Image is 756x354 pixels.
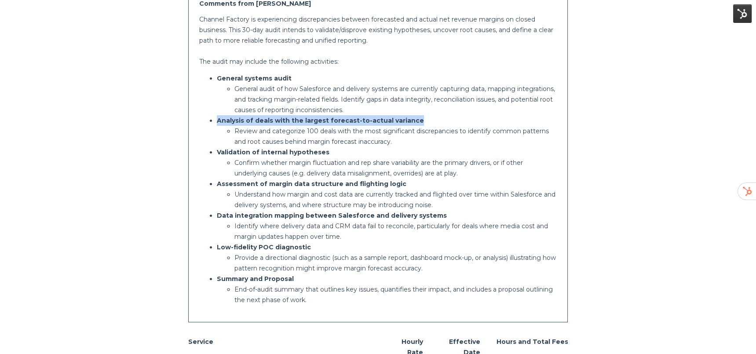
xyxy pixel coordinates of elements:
[234,252,557,274] p: Provide a directional diagnostic (such as a sample report, dashboard mock-up, or analysis) illust...
[234,126,557,147] p: Review and categorize 100 deals with the most significant discrepancies to identify common patter...
[234,189,557,210] p: Understand how margin and cost data are currently tracked and flighted over time within Salesforc...
[217,148,329,156] strong: Validation of internal hypotheses
[199,56,557,67] p: The audit may include the following activities:
[217,117,424,124] strong: Analysis of deals with the largest forecast-to-actual variance
[217,74,292,82] strong: General systems audit
[217,243,311,251] strong: Low-fidelity POC diagnostic
[733,4,752,23] img: HubSpot Tools Menu Toggle
[234,284,557,305] p: End-of-audit summary that outlines key issues, quantifies their impact, and includes a proposal o...
[234,221,557,242] p: Identify where delivery data and CRM data fail to reconcile, particularly for deals where media c...
[217,275,294,283] strong: Summary and Proposal
[234,84,557,115] p: General audit of how Salesforce and delivery systems are currently capturing data, mapping integr...
[217,212,447,219] strong: Data integration mapping between Salesforce and delivery systems
[234,157,557,179] p: Confirm whether margin fluctuation and rep share variability are the primary drivers, or if other...
[199,14,557,46] p: Channel Factory is experiencing discrepancies between forecasted and actual net revenue margins o...
[217,180,406,188] strong: Assessment of margin data structure and flighting logic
